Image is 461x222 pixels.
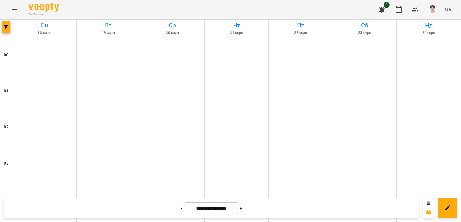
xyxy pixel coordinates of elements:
h6: 19 серп [77,30,140,36]
h6: Нд [398,21,460,30]
h6: 20 серп [141,30,203,36]
h6: 18 серп [13,30,75,36]
span: UA [445,6,451,13]
h6: 21 серп [206,30,268,36]
img: Voopty Logo [29,3,59,12]
h6: 01 [4,88,8,94]
span: 1 [384,2,390,8]
h6: Чт [206,21,268,30]
h6: Сб [334,21,396,30]
h6: 23 серп [334,30,396,36]
h6: Пт [270,21,332,30]
h6: Вт [77,21,140,30]
h6: 00 [4,52,8,58]
h6: Пн [13,21,75,30]
span: For Business [29,12,59,16]
button: UA [443,4,454,15]
h6: 22 серп [270,30,332,36]
h6: 03 [4,160,8,167]
h6: Ср [141,21,203,30]
h6: 24 серп [398,30,460,36]
img: 8fe045a9c59afd95b04cf3756caf59e6.jpg [428,5,437,14]
button: Menu [7,2,22,17]
h6: 02 [4,124,8,131]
